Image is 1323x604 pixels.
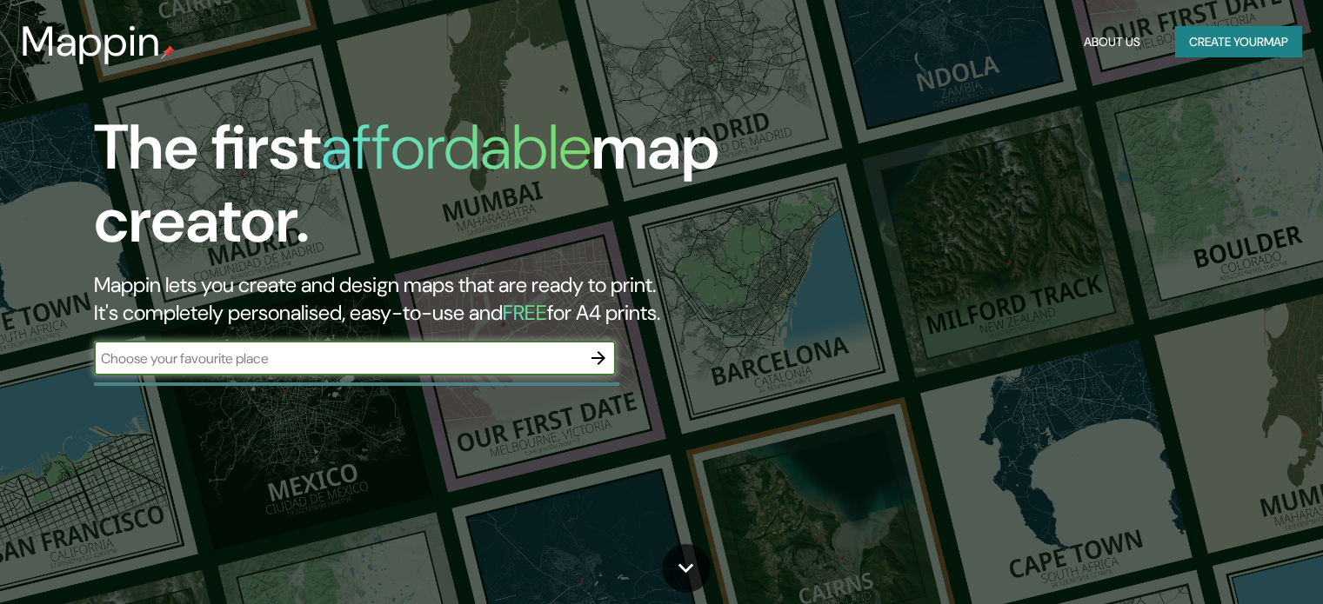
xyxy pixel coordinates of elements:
h5: FREE [503,299,547,326]
img: mappin-pin [161,45,175,59]
h1: The first map creator. [94,111,756,271]
h2: Mappin lets you create and design maps that are ready to print. It's completely personalised, eas... [94,271,756,327]
input: Choose your favourite place [94,348,581,368]
h3: Mappin [21,17,161,66]
h1: affordable [321,107,591,188]
button: Create yourmap [1175,26,1302,58]
button: About Us [1077,26,1147,58]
